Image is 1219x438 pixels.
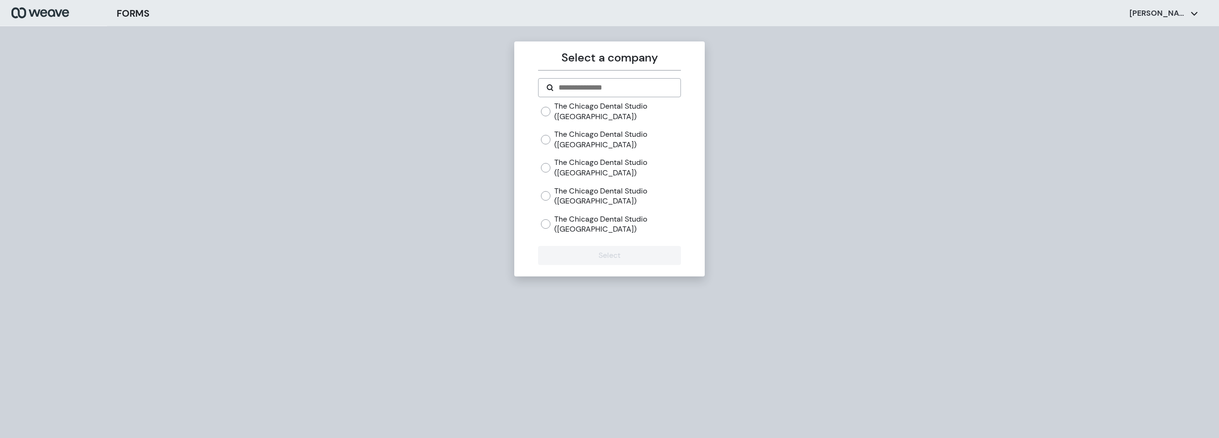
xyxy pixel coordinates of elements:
[538,246,680,265] button: Select
[554,157,680,178] label: The Chicago Dental Studio ([GEOGRAPHIC_DATA])
[554,129,680,150] label: The Chicago Dental Studio ([GEOGRAPHIC_DATA])
[1129,8,1187,19] p: [PERSON_NAME]
[558,82,672,93] input: Search
[117,6,150,20] h3: FORMS
[554,101,680,122] label: The Chicago Dental Studio ([GEOGRAPHIC_DATA])
[538,49,680,66] p: Select a company
[554,214,680,234] label: The Chicago Dental Studio ([GEOGRAPHIC_DATA])
[554,186,680,206] label: The Chicago Dental Studio ([GEOGRAPHIC_DATA])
